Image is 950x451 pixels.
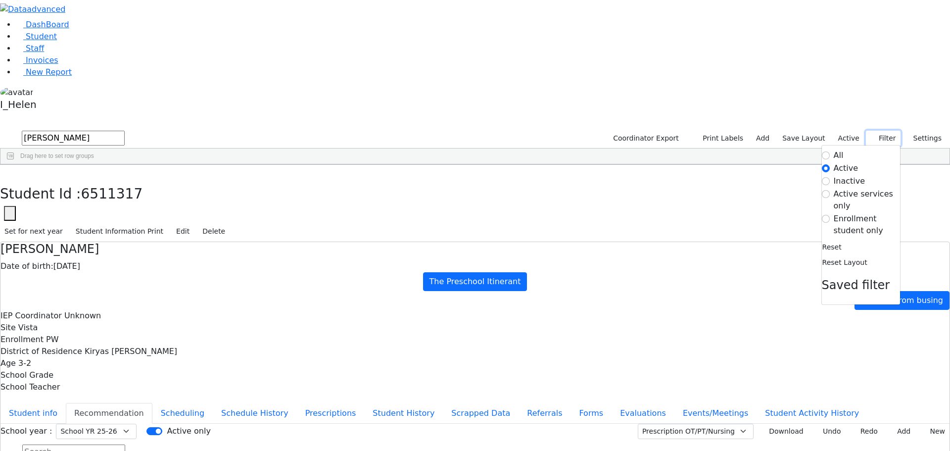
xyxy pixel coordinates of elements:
button: Reset [822,240,842,255]
button: Undo [812,424,846,439]
span: DashBoard [26,20,69,29]
span: Remove from busing [861,296,943,305]
label: Inactive [834,175,865,187]
label: District of Residence [0,346,82,357]
label: Active services only [834,188,900,212]
button: Student Information Print [71,224,168,239]
button: Edit [172,224,194,239]
button: Save Layout [778,131,829,146]
span: Staff [26,44,44,53]
label: Active [834,131,864,146]
button: Coordinator Export [607,131,683,146]
span: PW [46,335,58,344]
button: Forms [570,403,612,424]
a: Invoices [16,55,58,65]
button: Schedule History [213,403,297,424]
button: Redo [850,424,882,439]
label: IEP Coordinator [0,310,62,322]
label: Active [834,162,858,174]
span: Student [26,32,57,41]
button: Prescriptions [297,403,365,424]
button: Filter [866,131,901,146]
button: Student Activity History [757,403,867,424]
button: Settings [901,131,946,146]
label: Active only [167,425,210,437]
label: Site [0,322,16,334]
span: Unknown [64,311,101,320]
input: Inactive [822,177,830,185]
a: New Report [16,67,72,77]
div: [DATE] [0,260,950,272]
span: Kiryas [PERSON_NAME] [85,347,177,356]
span: Saved filter [822,278,890,292]
span: 6511317 [81,186,143,202]
a: Student [16,32,57,41]
span: Drag here to set row groups [20,152,94,159]
a: Staff [16,44,44,53]
button: Referrals [519,403,570,424]
label: Age [0,357,16,369]
input: Search [22,131,125,146]
a: Remove from busing [855,291,950,310]
button: Print Labels [691,131,748,146]
button: Add [886,424,915,439]
label: School year : [0,425,52,437]
input: Active services only [822,190,830,198]
button: Evaluations [612,403,674,424]
label: School Teacher [0,381,60,393]
span: 3-2 [18,358,31,368]
button: Student info [0,403,66,424]
button: Student History [364,403,443,424]
button: New [919,424,950,439]
label: Enrollment [0,334,44,346]
button: Scheduling [152,403,213,424]
label: Date of birth: [0,260,53,272]
a: DashBoard [16,20,69,29]
button: Scrapped Data [443,403,519,424]
span: New Report [26,67,72,77]
a: The Preschool Itinerant [423,272,527,291]
label: Enrollment student only [834,213,900,237]
div: Settings [821,145,901,305]
input: All [822,151,830,159]
span: Invoices [26,55,58,65]
button: Download [758,424,808,439]
label: All [834,150,844,161]
button: Events/Meetings [674,403,757,424]
button: Delete [198,224,230,239]
span: Vista [18,323,38,332]
label: School Grade [0,369,53,381]
a: Add [752,131,774,146]
button: Recommendation [66,403,152,424]
input: Active [822,164,830,172]
h4: [PERSON_NAME] [0,242,950,256]
button: Reset Layout [822,255,868,270]
input: Enrollment student only [822,215,830,223]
